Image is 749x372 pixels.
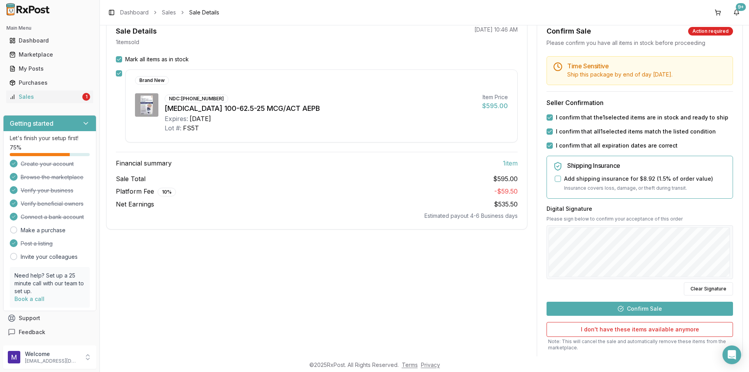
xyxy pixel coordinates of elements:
p: Let's finish your setup first! [10,134,90,142]
label: Add shipping insurance for $8.92 ( 1.5 % of order value) [564,175,713,183]
div: Sales [9,93,81,101]
p: Note: This will cancel the sale and automatically remove these items from the marketplace. [547,338,733,351]
nav: breadcrumb [120,9,219,16]
button: Confirm Sale [547,302,733,316]
div: 1 [82,93,90,101]
span: Platform Fee [116,187,176,196]
a: My Posts [6,62,93,76]
div: Dashboard [9,37,90,44]
a: Dashboard [120,9,149,16]
a: Book a call [14,295,44,302]
button: My Posts [3,62,96,75]
a: Privacy [421,361,440,368]
a: Dashboard [6,34,93,48]
div: Item Price [482,93,508,101]
button: Feedback [3,325,96,339]
span: Net Earnings [116,199,154,209]
p: [EMAIL_ADDRESS][DOMAIN_NAME] [25,358,79,364]
p: Welcome [25,350,79,358]
a: Purchases [6,76,93,90]
img: User avatar [8,351,20,363]
span: - $59.50 [494,187,518,195]
p: 1 item sold [116,38,139,46]
button: 9+ [730,6,743,19]
a: Terms [402,361,418,368]
button: Dashboard [3,34,96,47]
a: Sales [162,9,176,16]
span: $535.50 [494,200,518,208]
label: Mark all items as in stock [125,55,189,63]
span: Financial summary [116,158,172,168]
span: Post a listing [21,240,53,247]
h3: Digital Signature [547,205,733,213]
label: I confirm that the 1 selected items are in stock and ready to ship [556,114,728,121]
h2: Main Menu [6,25,93,31]
div: [MEDICAL_DATA] 100-62.5-25 MCG/ACT AEPB [165,103,476,114]
div: Open Intercom Messenger [722,345,741,364]
button: Purchases [3,77,96,89]
span: Verify your business [21,187,73,194]
span: 1 item [503,158,518,168]
span: Ship this package by end of day [DATE] . [567,71,673,78]
span: Browse the marketplace [21,173,83,181]
button: Clear Signature [684,282,733,295]
span: Create your account [21,160,74,168]
span: $595.00 [493,174,518,183]
div: Marketplace [9,51,90,59]
div: Estimated payout 4-6 Business days [116,212,518,220]
div: My Posts [9,65,90,73]
a: Invite your colleagues [21,253,78,261]
span: 75 % [10,144,21,151]
div: 9+ [736,3,746,11]
div: NDC: [PHONE_NUMBER] [165,94,228,103]
button: Sales1 [3,91,96,103]
div: FS5T [183,123,199,133]
div: $595.00 [482,101,508,110]
span: Connect a bank account [21,213,84,221]
h3: Seller Confirmation [547,98,733,107]
img: RxPost Logo [3,3,53,16]
div: Lot #: [165,123,181,133]
p: Please sign below to confirm your acceptance of this order [547,216,733,222]
span: Verify beneficial owners [21,200,83,208]
div: Expires: [165,114,188,123]
a: Sales1 [6,90,93,104]
h3: Getting started [10,119,53,128]
span: Sale Details [189,9,219,16]
div: Confirm Sale [547,26,591,37]
span: Feedback [19,328,45,336]
button: Marketplace [3,48,96,61]
div: Sale Details [116,26,157,37]
div: [DATE] [190,114,211,123]
div: Action required [688,27,733,36]
span: Sale Total [116,174,146,183]
div: Please confirm you have all items in stock before proceeding [547,39,733,47]
a: Make a purchase [21,226,66,234]
div: 10 % [158,188,176,196]
label: I confirm that all expiration dates are correct [556,142,678,150]
button: I don't have these items available anymore [547,322,733,337]
label: I confirm that all 1 selected items match the listed condition [556,128,716,135]
a: Marketplace [6,48,93,62]
p: [DATE] 10:46 AM [474,26,518,34]
h5: Shipping Insurance [567,162,726,169]
p: Need help? Set up a 25 minute call with our team to set up. [14,272,85,295]
button: Support [3,311,96,325]
div: Purchases [9,79,90,87]
img: Trelegy Ellipta 100-62.5-25 MCG/ACT AEPB [135,93,158,117]
p: Insurance covers loss, damage, or theft during transit. [564,184,726,192]
div: Brand New [135,76,169,85]
h5: Time Sensitive [567,63,726,69]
